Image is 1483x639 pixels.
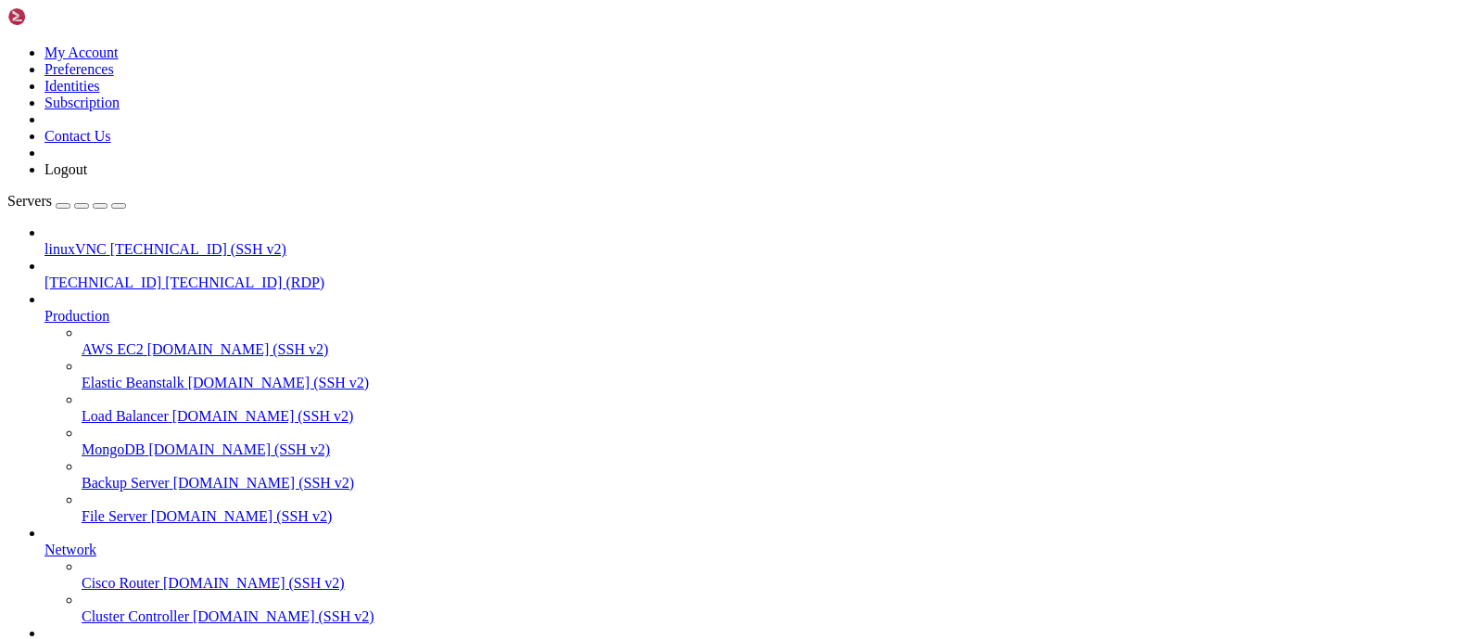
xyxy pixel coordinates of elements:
span: [DOMAIN_NAME] (SSH v2) [193,608,374,624]
li: Backup Server [DOMAIN_NAME] (SSH v2) [82,458,1476,492]
span: [TECHNICAL_ID] (RDP) [165,275,324,290]
span: MongoDB [82,441,145,457]
span: Production [44,308,109,324]
span: [DOMAIN_NAME] (SSH v2) [148,441,330,457]
span: Elastic Beanstalk [82,375,184,390]
li: MongoDB [DOMAIN_NAME] (SSH v2) [82,425,1476,458]
span: [DOMAIN_NAME] (SSH v2) [188,375,370,390]
li: File Server [DOMAIN_NAME] (SSH v2) [82,492,1476,525]
img: Shellngn [7,7,114,26]
span: Servers [7,193,52,209]
li: Cluster Controller [DOMAIN_NAME] (SSH v2) [82,592,1476,625]
a: AWS EC2 [DOMAIN_NAME] (SSH v2) [82,341,1476,358]
a: Contact Us [44,128,111,144]
li: Cisco Router [DOMAIN_NAME] (SSH v2) [82,558,1476,592]
a: Cluster Controller [DOMAIN_NAME] (SSH v2) [82,608,1476,625]
li: Production [44,291,1476,525]
a: Preferences [44,61,114,77]
span: [TECHNICAL_ID] [44,275,161,290]
a: Identities [44,78,100,94]
a: Logout [44,161,87,177]
span: [DOMAIN_NAME] (SSH v2) [147,341,329,357]
li: Elastic Beanstalk [DOMAIN_NAME] (SSH v2) [82,358,1476,391]
a: Backup Server [DOMAIN_NAME] (SSH v2) [82,475,1476,492]
a: Servers [7,193,126,209]
a: File Server [DOMAIN_NAME] (SSH v2) [82,508,1476,525]
span: [TECHNICAL_ID] (SSH v2) [110,241,286,257]
span: Load Balancer [82,408,169,424]
a: Subscription [44,95,120,110]
a: Network [44,542,1476,558]
span: Backup Server [82,475,170,491]
span: Cisco Router [82,575,159,591]
span: [DOMAIN_NAME] (SSH v2) [173,475,355,491]
span: [DOMAIN_NAME] (SSH v2) [151,508,333,524]
a: [TECHNICAL_ID] [TECHNICAL_ID] (RDP) [44,275,1476,291]
span: File Server [82,508,147,524]
a: My Account [44,45,119,60]
a: Load Balancer [DOMAIN_NAME] (SSH v2) [82,408,1476,425]
a: Production [44,308,1476,325]
li: Network [44,525,1476,625]
a: linuxVNC [TECHNICAL_ID] (SSH v2) [44,241,1476,258]
li: [TECHNICAL_ID] [TECHNICAL_ID] (RDP) [44,258,1476,291]
span: linuxVNC [44,241,107,257]
span: Cluster Controller [82,608,189,624]
span: AWS EC2 [82,341,144,357]
a: Elastic Beanstalk [DOMAIN_NAME] (SSH v2) [82,375,1476,391]
a: Cisco Router [DOMAIN_NAME] (SSH v2) [82,575,1476,592]
li: Load Balancer [DOMAIN_NAME] (SSH v2) [82,391,1476,425]
li: linuxVNC [TECHNICAL_ID] (SSH v2) [44,224,1476,258]
span: Network [44,542,96,557]
span: [DOMAIN_NAME] (SSH v2) [172,408,354,424]
li: AWS EC2 [DOMAIN_NAME] (SSH v2) [82,325,1476,358]
span: [DOMAIN_NAME] (SSH v2) [163,575,345,591]
a: MongoDB [DOMAIN_NAME] (SSH v2) [82,441,1476,458]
